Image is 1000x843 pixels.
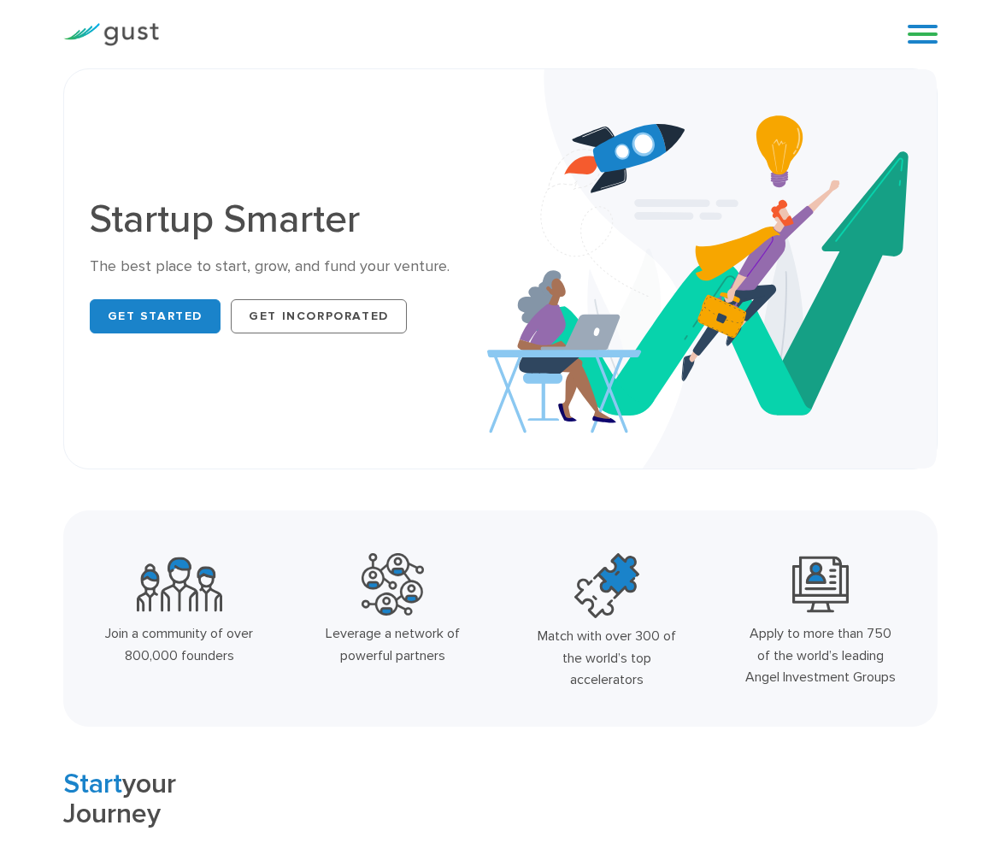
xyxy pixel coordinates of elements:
h2: your Journey [63,769,488,829]
img: Startup Smarter Hero [487,69,937,469]
div: Match with over 300 of the world’s top accelerators [532,625,682,691]
img: Top Accelerators [574,553,639,618]
a: Get Started [90,299,221,333]
img: Gust Logo [63,23,159,46]
img: Powerful Partners [362,553,424,616]
h1: Startup Smarter [90,200,488,239]
img: Community Founders [137,553,222,616]
div: Join a community of over 800,000 founders [104,622,255,666]
img: Leading Angel Investment [792,553,849,616]
div: The best place to start, grow, and fund your venture. [90,256,488,277]
span: Start [63,768,122,800]
div: Apply to more than 750 of the world’s leading Angel Investment Groups [745,622,896,688]
a: Get Incorporated [231,299,407,333]
div: Leverage a network of powerful partners [318,622,468,666]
